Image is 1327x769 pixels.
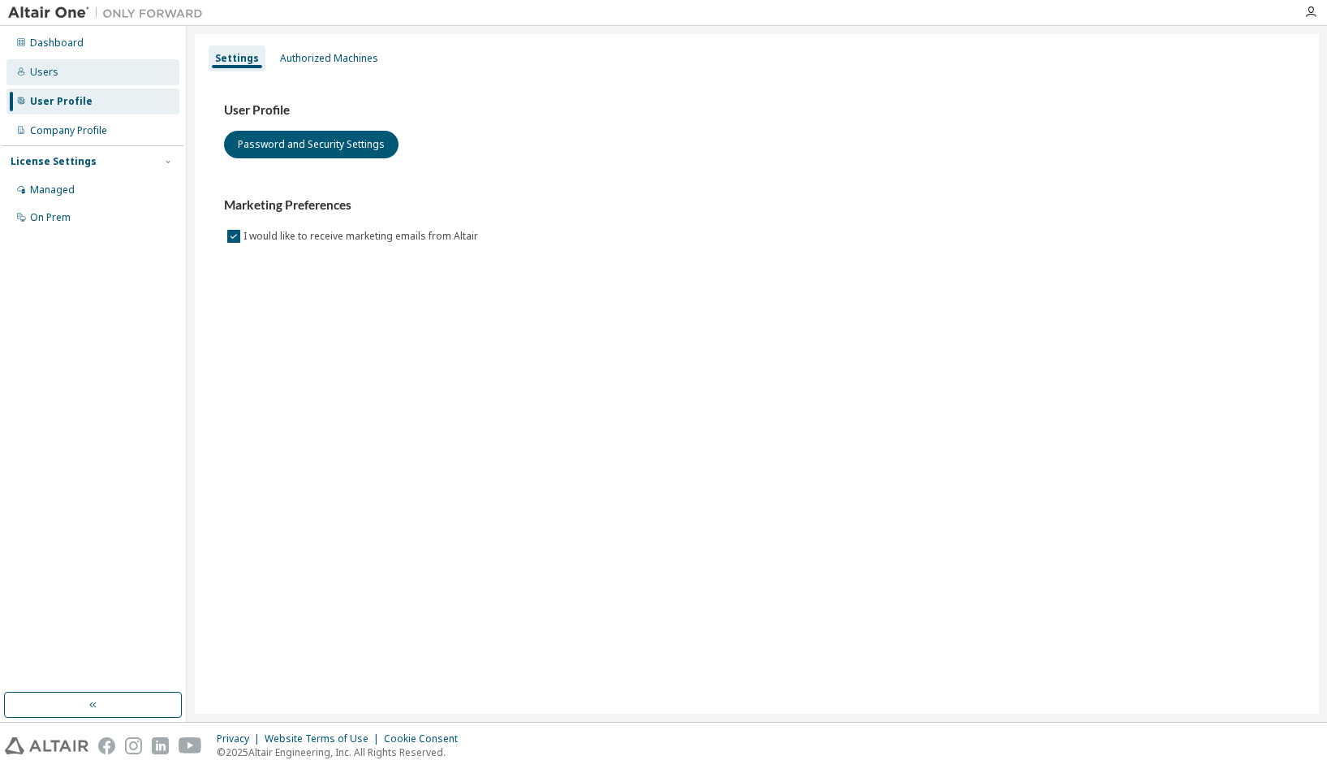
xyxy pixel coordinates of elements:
div: Authorized Machines [280,52,378,65]
div: Users [30,66,58,79]
div: Settings [215,52,259,65]
h3: User Profile [224,102,1290,119]
label: I would like to receive marketing emails from Altair [243,227,481,246]
div: On Prem [30,211,71,224]
div: Company Profile [30,124,107,137]
img: Altair One [8,5,211,21]
div: Cookie Consent [384,732,467,745]
div: Dashboard [30,37,84,50]
h3: Marketing Preferences [224,197,1290,214]
img: altair_logo.svg [5,737,88,754]
div: Website Terms of Use [265,732,384,745]
div: User Profile [30,95,93,108]
p: © 2025 Altair Engineering, Inc. All Rights Reserved. [217,745,467,759]
img: facebook.svg [98,737,115,754]
div: License Settings [11,155,97,168]
button: Password and Security Settings [224,131,399,158]
img: instagram.svg [125,737,142,754]
div: Managed [30,184,75,197]
img: youtube.svg [179,737,202,754]
div: Privacy [217,732,265,745]
img: linkedin.svg [152,737,169,754]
